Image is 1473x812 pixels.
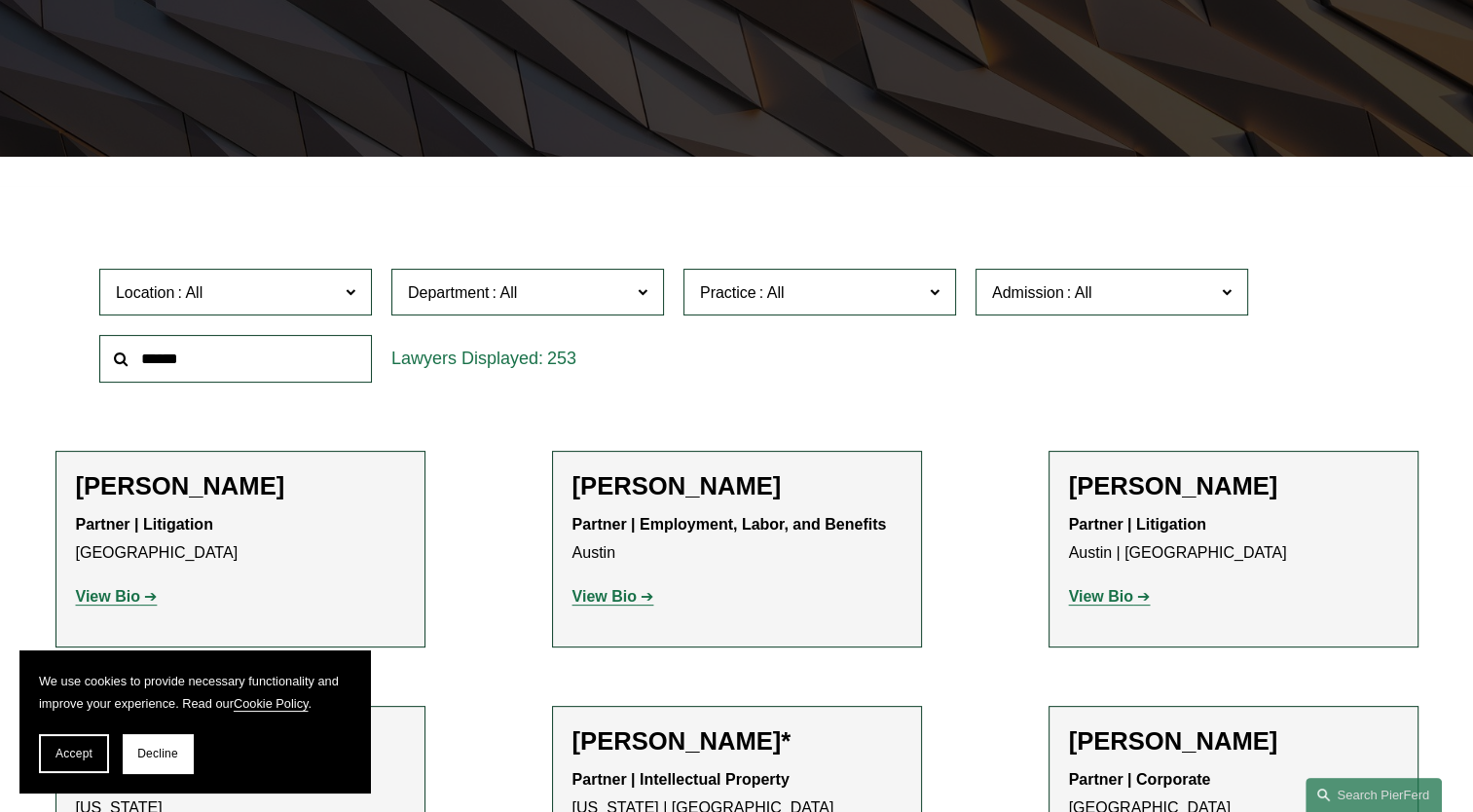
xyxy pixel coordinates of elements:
span: Department [408,284,490,301]
h2: [PERSON_NAME] [1069,471,1398,501]
a: Search this site [1306,778,1442,812]
strong: Partner | Intellectual Property [572,771,790,788]
span: Location [116,284,175,301]
span: 253 [547,349,576,368]
h2: [PERSON_NAME] [76,471,405,501]
span: Decline [137,747,178,760]
strong: Partner | Litigation [76,516,213,533]
h2: [PERSON_NAME] [1069,726,1398,757]
a: Cookie Policy [234,696,309,711]
h2: [PERSON_NAME]* [572,726,902,757]
strong: Partner | Employment, Labor, and Benefits [572,516,887,533]
button: Accept [39,734,109,773]
span: Admission [992,284,1064,301]
strong: View Bio [1069,588,1133,605]
strong: Partner | Corporate [1069,771,1211,788]
strong: Partner | Litigation [1069,516,1206,533]
strong: View Bio [76,588,140,605]
a: View Bio [1069,588,1151,605]
span: Accept [55,747,92,760]
a: View Bio [572,588,654,605]
h2: [PERSON_NAME] [572,471,902,501]
button: Decline [123,734,193,773]
p: Austin [572,511,902,568]
a: View Bio [76,588,158,605]
section: Cookie banner [19,650,370,793]
strong: View Bio [572,588,637,605]
span: Practice [700,284,756,301]
p: Austin | [GEOGRAPHIC_DATA] [1069,511,1398,568]
p: We use cookies to provide necessary functionality and improve your experience. Read our . [39,670,350,715]
p: [GEOGRAPHIC_DATA] [76,511,405,568]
